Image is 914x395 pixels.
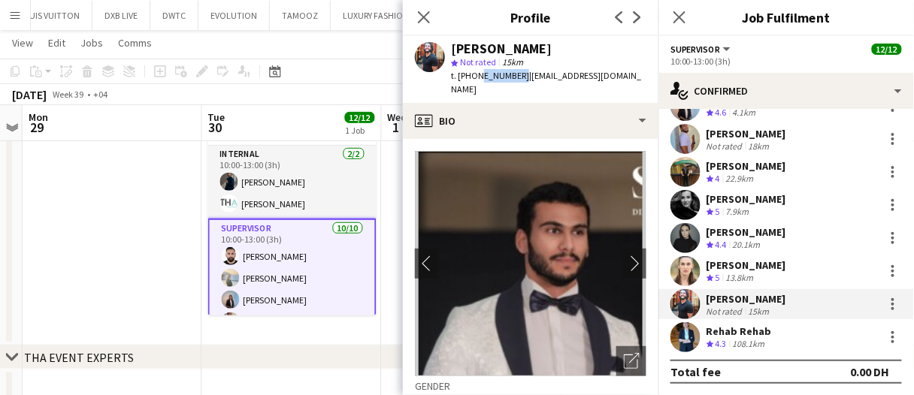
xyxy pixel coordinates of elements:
[206,119,225,136] span: 30
[746,306,773,317] div: 15km
[24,350,134,365] div: THA EVENT EXPERTS
[346,125,374,136] div: 1 Job
[6,1,92,30] button: LOUIS VUITTON
[29,110,48,124] span: Mon
[707,292,786,306] div: [PERSON_NAME]
[12,36,33,50] span: View
[42,33,71,53] a: Edit
[345,112,375,123] span: 12/12
[403,8,658,27] h3: Profile
[670,56,902,67] div: 10:00-13:00 (3h)
[208,146,377,219] app-card-role: Internal2/210:00-13:00 (3h)[PERSON_NAME][PERSON_NAME]
[12,87,47,102] div: [DATE]
[331,1,444,30] button: LUXURY FASHION GULF
[48,36,65,50] span: Edit
[460,56,496,68] span: Not rated
[707,127,786,140] div: [PERSON_NAME]
[80,36,103,50] span: Jobs
[658,73,914,109] div: Confirmed
[746,140,773,152] div: 18km
[150,1,198,30] button: DWTC
[716,272,720,283] span: 5
[415,151,646,376] img: Crew avatar or photo
[616,346,646,376] div: Open photos pop-in
[707,192,786,206] div: [PERSON_NAME]
[716,206,720,217] span: 5
[670,44,721,55] span: Supervisor
[93,89,107,100] div: +04
[707,306,746,317] div: Not rated
[74,33,109,53] a: Jobs
[707,140,746,152] div: Not rated
[670,364,722,379] div: Total fee
[723,206,752,219] div: 7.9km
[50,89,87,100] span: Week 39
[415,379,646,393] h3: Gender
[26,119,48,136] span: 29
[716,173,720,184] span: 4
[270,1,331,30] button: TAMOOZ
[707,159,786,173] div: [PERSON_NAME]
[716,338,727,349] span: 4.3
[851,364,890,379] div: 0.00 DH
[403,103,658,139] div: Bio
[707,258,786,272] div: [PERSON_NAME]
[451,70,641,95] span: | [EMAIL_ADDRESS][DOMAIN_NAME]
[388,110,407,124] span: Wed
[208,110,225,124] span: Tue
[716,107,727,118] span: 4.6
[723,272,757,285] div: 13.8km
[6,33,39,53] a: View
[451,70,529,81] span: t. [PHONE_NUMBER]
[730,107,759,119] div: 4.1km
[872,44,902,55] span: 12/12
[730,239,764,252] div: 20.1km
[198,1,270,30] button: EVOLUTION
[707,324,772,338] div: Rehab Rehab
[112,33,158,53] a: Comms
[208,93,377,315] app-job-card: 10:00-13:00 (3h)12/12THA Supervisor Training DAY THA Office2 RolesInternal2/210:00-13:00 (3h)[PER...
[658,8,914,27] h3: Job Fulfilment
[92,1,150,30] button: DXB LIVE
[451,42,552,56] div: [PERSON_NAME]
[707,225,786,239] div: [PERSON_NAME]
[730,338,768,351] div: 108.1km
[499,56,526,68] span: 15km
[670,44,733,55] button: Supervisor
[723,173,757,185] div: 22.9km
[118,36,152,50] span: Comms
[386,119,407,136] span: 1
[716,239,727,250] span: 4.4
